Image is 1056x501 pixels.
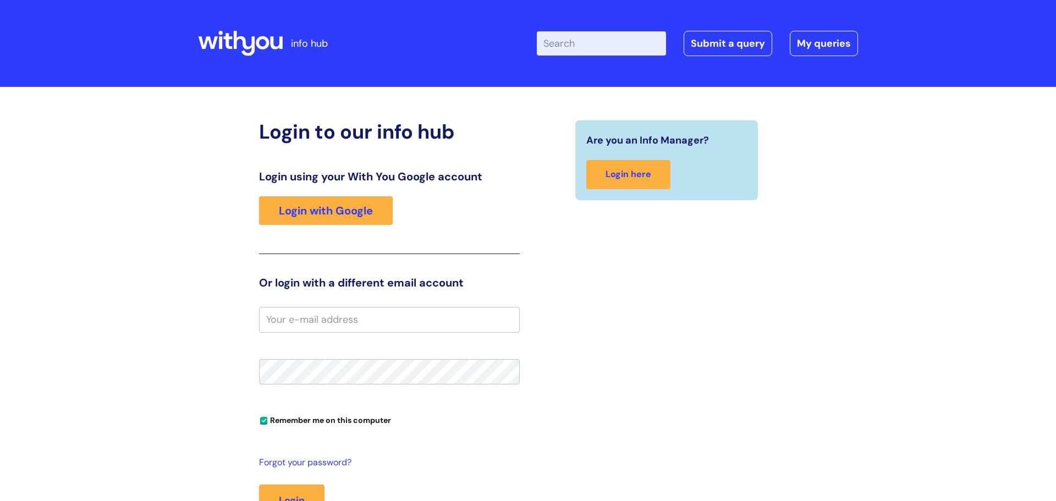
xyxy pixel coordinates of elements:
p: info hub [291,35,328,52]
div: You can uncheck this option if you're logging in from a shared device [259,411,520,428]
h3: Or login with a different email account [259,276,520,289]
a: Forgot your password? [259,455,514,471]
input: Your e-mail address [259,307,520,332]
h2: Login to our info hub [259,120,520,144]
a: Login here [586,160,670,189]
input: Remember me on this computer [260,417,267,425]
a: Submit a query [684,31,772,56]
h3: Login using your With You Google account [259,170,520,183]
label: Remember me on this computer [259,413,391,425]
a: My queries [790,31,858,56]
input: Search [537,31,666,56]
a: Login with Google [259,196,393,225]
span: Are you an Info Manager? [586,131,709,149]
